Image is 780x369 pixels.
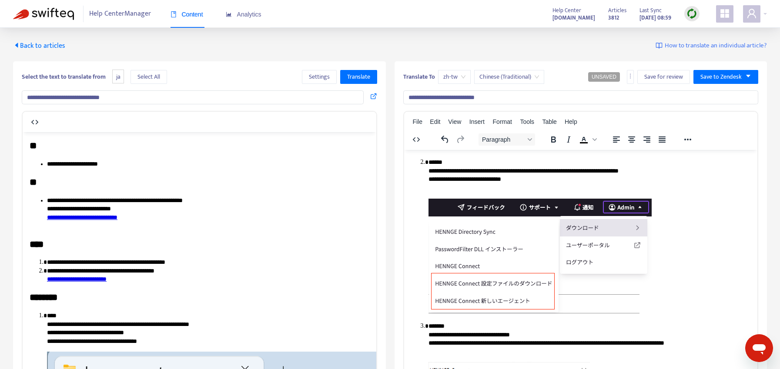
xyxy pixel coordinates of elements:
[542,118,556,125] span: Table
[171,11,203,18] span: Content
[546,133,561,146] button: Bold
[226,11,261,18] span: Analytics
[171,11,177,17] span: book
[453,133,468,146] button: Redo
[552,6,581,15] span: Help Center
[493,118,512,125] span: Format
[131,70,167,84] button: Select All
[309,72,330,82] span: Settings
[565,118,577,125] span: Help
[13,42,20,49] span: caret-left
[226,11,232,17] span: area-chart
[720,8,730,19] span: appstore
[13,40,65,52] span: Back to articles
[627,70,634,84] button: more
[609,133,624,146] button: Align left
[412,118,422,125] span: File
[443,70,465,83] span: zh-tw
[656,42,663,49] img: image-link
[624,133,639,146] button: Align center
[745,334,773,362] iframe: 開啟傳訊視窗按鈕
[403,72,435,82] b: Translate To
[340,70,377,84] button: Translate
[438,133,452,146] button: Undo
[693,70,758,84] button: Save to Zendeskcaret-down
[430,118,440,125] span: Edit
[747,8,757,19] span: user
[665,41,767,51] span: How to translate an individual article?
[448,118,461,125] span: View
[639,6,662,15] span: Last Sync
[745,73,751,79] span: caret-down
[680,133,695,146] button: Reveal or hide additional toolbar items
[482,136,525,143] span: Paragraph
[686,8,697,19] img: sync.dc5367851b00ba804db3.png
[576,133,598,146] div: Text color Black
[627,73,633,79] span: more
[479,133,535,146] button: Block Paragraph
[552,13,595,23] a: [DOMAIN_NAME]
[13,8,74,20] img: Swifteq
[347,72,370,82] span: Translate
[655,133,670,146] button: Justify
[644,72,683,82] span: Save for review
[639,133,654,146] button: Align right
[302,70,337,84] button: Settings
[89,6,151,22] span: Help Center Manager
[637,70,690,84] button: Save for review
[469,118,485,125] span: Insert
[561,133,576,146] button: Italic
[608,6,626,15] span: Articles
[700,72,742,82] span: Save to Zendesk
[608,13,619,23] strong: 3812
[22,72,106,82] b: Select the text to translate from
[520,118,534,125] span: Tools
[112,70,124,84] span: ja
[592,74,616,80] span: UNSAVED
[137,72,160,82] span: Select All
[639,13,671,23] strong: [DATE] 08:59
[656,41,767,51] a: How to translate an individual article?
[479,70,539,83] span: Chinese (Traditional)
